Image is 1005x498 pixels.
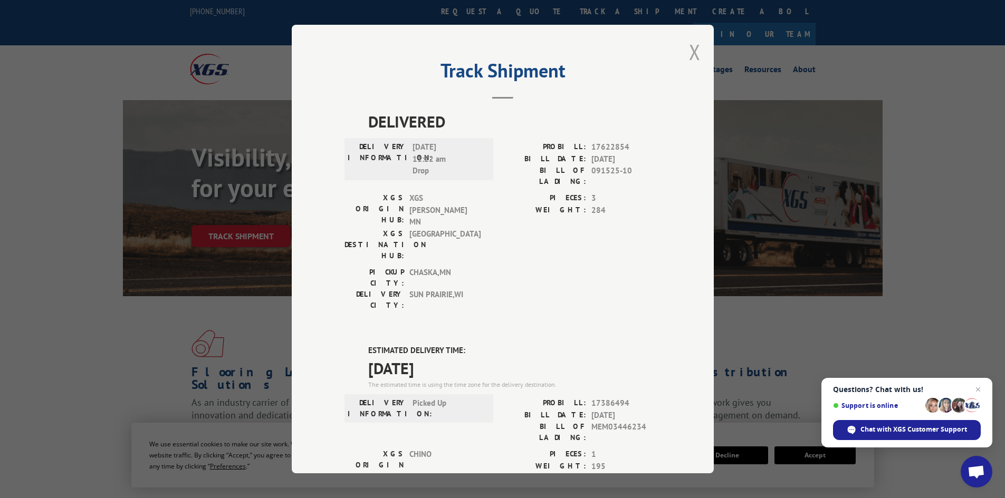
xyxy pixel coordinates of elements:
label: PIECES: [503,192,586,204]
span: DELIVERED [368,110,661,133]
div: Open chat [961,456,992,487]
label: BILL OF LADING: [503,165,586,187]
span: [DATE] [591,409,661,422]
label: XGS ORIGIN HUB: [344,448,404,482]
label: PICKUP CITY: [344,267,404,289]
span: Support is online [833,402,922,409]
label: DELIVERY INFORMATION: [348,141,407,177]
span: CHINO [409,448,481,482]
label: XGS DESTINATION HUB: [344,228,404,261]
button: Close modal [689,38,701,66]
span: 17386494 [591,397,661,409]
span: [DATE] 11:22 am Drop [413,141,484,177]
span: CHASKA , MN [409,267,481,289]
h2: Track Shipment [344,63,661,83]
label: BILL DATE: [503,153,586,165]
span: Close chat [972,383,984,396]
label: DELIVERY CITY: [344,289,404,311]
span: [GEOGRAPHIC_DATA] [409,228,481,261]
div: Chat with XGS Customer Support [833,420,981,440]
span: MEM03446234 [591,421,661,443]
span: Chat with XGS Customer Support [860,425,967,434]
span: 17622854 [591,141,661,153]
span: Questions? Chat with us! [833,385,981,394]
span: 1 [591,448,661,461]
label: XGS ORIGIN HUB: [344,192,404,228]
span: 195 [591,461,661,473]
label: BILL DATE: [503,409,586,422]
label: DELIVERY INFORMATION: [348,397,407,419]
label: WEIGHT: [503,461,586,473]
span: [DATE] [591,153,661,165]
label: PROBILL: [503,141,586,153]
label: PROBILL: [503,397,586,409]
label: ESTIMATED DELIVERY TIME: [368,345,661,357]
div: The estimated time is using the time zone for the delivery destination. [368,380,661,389]
label: WEIGHT: [503,204,586,217]
span: 091525-10 [591,165,661,187]
span: XGS [PERSON_NAME] MN [409,192,481,228]
label: PIECES: [503,448,586,461]
span: [DATE] [368,356,661,380]
label: BILL OF LADING: [503,421,586,443]
span: 284 [591,204,661,217]
span: 3 [591,192,661,204]
span: Picked Up [413,397,484,419]
span: SUN PRAIRIE , WI [409,289,481,311]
